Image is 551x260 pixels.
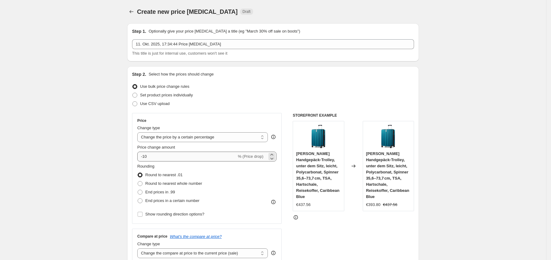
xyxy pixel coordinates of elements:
[149,71,214,77] p: Select how the prices should change
[127,7,136,16] button: Price change jobs
[145,212,204,216] span: Show rounding direction options?
[306,124,331,149] img: 71oKdr7R5lL_80x.jpg
[137,8,238,15] span: Create new price [MEDICAL_DATA]
[137,145,175,149] span: Price change amount
[140,84,189,89] span: Use bulk price change rules
[296,151,339,199] span: [PERSON_NAME] Handgepäck-Trolley, unter dem Sitz, leicht, Polycarbonat, Spinner 35,6–73,7 cm, TSA...
[366,151,409,199] span: [PERSON_NAME] Handgepäck-Trolley, unter dem Sitz, leicht, Polycarbonat, Spinner 35,6–73,7 cm, TSA...
[137,242,160,246] span: Change type
[383,202,397,208] strike: €437.56
[137,118,146,123] h3: Price
[132,39,414,49] input: 30% off holiday sale
[243,9,251,14] span: Draft
[132,28,146,34] h2: Step 1.
[132,71,146,77] h2: Step 2.
[132,51,227,56] span: This title is just for internal use, customers won't see it
[137,126,160,130] span: Change type
[376,124,401,149] img: 71oKdr7R5lL_80x.jpg
[149,28,300,34] p: Optionally give your price [MEDICAL_DATA] a title (eg "March 30% off sale on boots")
[140,93,193,97] span: Set product prices individually
[296,202,311,208] div: €437.56
[137,152,236,161] input: -15
[137,164,154,169] span: Rounding
[137,234,167,239] h3: Compare at price
[145,173,182,177] span: Round to nearest .01
[238,154,263,159] span: % (Price drop)
[366,202,381,208] div: €393.80
[140,101,170,106] span: Use CSV upload
[270,134,276,140] div: help
[145,181,202,186] span: Round to nearest whole number
[170,234,222,239] button: What's the compare at price?
[145,198,199,203] span: End prices in a certain number
[293,113,414,118] h6: STOREFRONT EXAMPLE
[145,190,175,194] span: End prices in .99
[270,250,276,256] div: help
